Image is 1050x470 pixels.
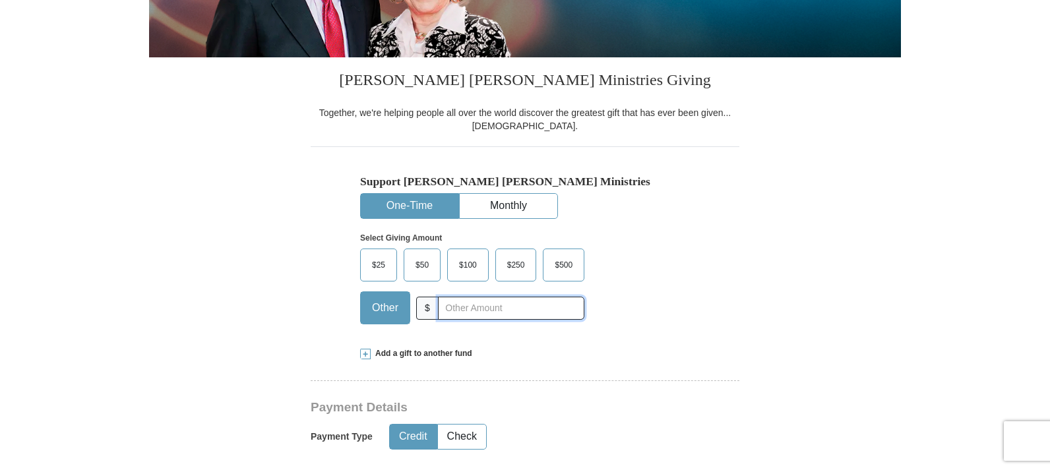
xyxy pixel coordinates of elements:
h5: Payment Type [311,431,373,442]
button: Monthly [460,194,557,218]
span: $250 [501,255,532,275]
span: $50 [409,255,435,275]
span: Other [365,298,405,318]
button: Check [438,425,486,449]
button: Credit [390,425,437,449]
span: $100 [452,255,483,275]
input: Other Amount [438,297,584,320]
span: $500 [548,255,579,275]
h3: Payment Details [311,400,647,415]
strong: Select Giving Amount [360,233,442,243]
h3: [PERSON_NAME] [PERSON_NAME] Ministries Giving [311,57,739,106]
span: $25 [365,255,392,275]
h5: Support [PERSON_NAME] [PERSON_NAME] Ministries [360,175,690,189]
div: Together, we're helping people all over the world discover the greatest gift that has ever been g... [311,106,739,132]
button: One-Time [361,194,458,218]
span: Add a gift to another fund [371,348,472,359]
span: $ [416,297,439,320]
